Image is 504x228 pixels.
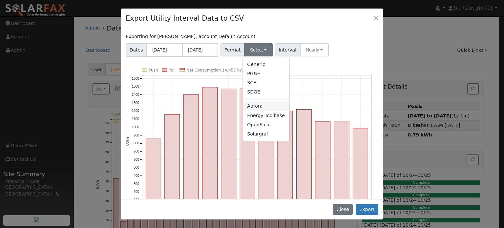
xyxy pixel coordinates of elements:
[353,128,368,208] rect: onclick=""
[334,121,349,208] rect: onclick=""
[242,69,289,78] a: PG&E
[132,101,139,105] text: 1300
[242,78,289,88] a: SCE
[356,204,378,215] button: Export
[169,68,176,73] text: Pull
[134,157,139,161] text: 600
[278,111,293,208] rect: onclick=""
[132,85,139,88] text: 1500
[242,120,289,129] a: OpenSolar
[134,141,139,145] text: 800
[132,109,139,113] text: 1200
[242,60,289,69] a: Generic
[221,89,236,208] rect: onclick=""
[134,182,139,185] text: 300
[259,123,274,208] rect: onclick=""
[134,174,139,177] text: 400
[146,139,161,208] rect: onclick=""
[125,137,130,147] text: kWh
[333,204,353,215] button: Close
[242,102,289,111] a: Aurora
[134,133,139,137] text: 900
[134,150,139,153] text: 700
[220,43,244,56] span: Format
[186,68,246,73] text: Net Consumption 14,457 kWh
[242,88,289,97] a: SDGE
[275,43,300,56] span: Interval
[242,129,289,138] a: Solargraf
[165,114,180,208] rect: onclick=""
[183,94,199,208] rect: onclick=""
[149,68,158,73] text: Push
[134,198,139,202] text: 100
[315,121,330,208] rect: onclick=""
[296,109,311,208] rect: onclick=""
[134,190,139,194] text: 200
[371,13,381,23] button: Close
[132,76,139,80] text: 1600
[244,43,273,56] button: Select
[126,43,147,57] span: Dates
[126,33,255,40] label: Exporting for [PERSON_NAME], account Default Account
[242,111,289,120] a: Energy Toolbase
[126,13,244,24] h4: Export Utility Interval Data to CSV
[132,93,139,96] text: 1400
[240,89,255,208] rect: onclick=""
[202,87,218,208] rect: onclick=""
[300,43,329,56] button: Hourly
[132,117,139,121] text: 1100
[132,125,139,129] text: 1000
[134,166,139,169] text: 500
